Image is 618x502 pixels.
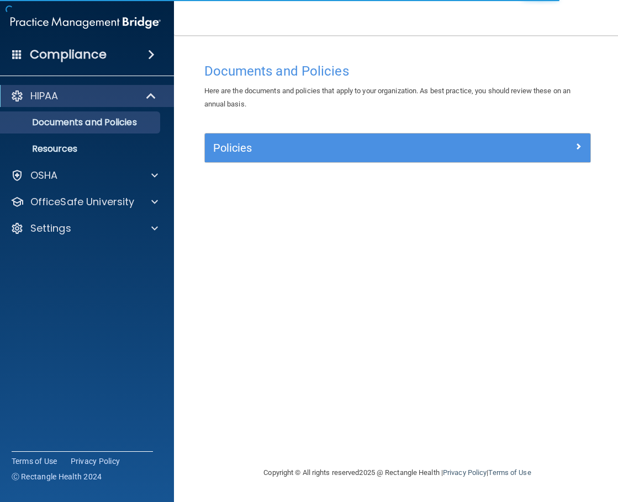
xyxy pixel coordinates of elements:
[10,89,157,103] a: HIPAA
[204,64,591,78] h4: Documents and Policies
[12,471,102,482] span: Ⓒ Rectangle Health 2024
[71,456,120,467] a: Privacy Policy
[10,222,158,235] a: Settings
[30,195,135,209] p: OfficeSafe University
[488,468,531,477] a: Terms of Use
[30,169,58,182] p: OSHA
[443,468,487,477] a: Privacy Policy
[12,456,57,467] a: Terms of Use
[10,195,158,209] a: OfficeSafe University
[10,169,158,182] a: OSHA
[213,139,582,157] a: Policies
[10,12,161,34] img: PMB logo
[4,143,155,154] p: Resources
[204,87,571,108] span: Here are the documents and policies that apply to your organization. As best practice, you should...
[213,142,486,154] h5: Policies
[30,222,71,235] p: Settings
[196,455,599,490] div: Copyright © All rights reserved 2025 @ Rectangle Health | |
[4,117,155,128] p: Documents and Policies
[30,47,107,62] h4: Compliance
[30,89,59,103] p: HIPAA
[427,424,605,468] iframe: Drift Widget Chat Controller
